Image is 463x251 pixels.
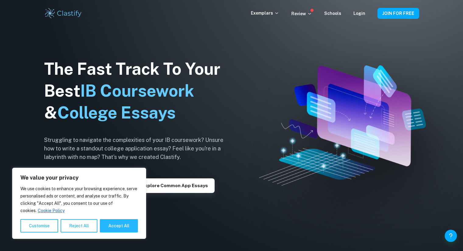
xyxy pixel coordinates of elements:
[80,81,194,100] span: IB Coursework
[37,208,65,213] a: Cookie Policy
[20,219,58,232] button: Customise
[135,182,215,188] a: Explore Common App essays
[57,103,176,122] span: College Essays
[135,178,215,193] button: Explore Common App essays
[44,7,83,19] img: Clastify logo
[20,185,138,214] p: We use cookies to enhance your browsing experience, serve personalised ads or content, and analys...
[291,10,312,17] p: Review
[12,168,146,239] div: We value your privacy
[377,8,419,19] button: JOIN FOR FREE
[251,10,279,16] p: Exemplars
[61,219,97,232] button: Reject All
[20,174,138,181] p: We value your privacy
[259,65,426,186] img: Clastify hero
[100,219,138,232] button: Accept All
[353,11,365,16] a: Login
[44,58,233,124] h1: The Fast Track To Your Best &
[44,136,233,161] h6: Struggling to navigate the complexities of your IB coursework? Unsure how to write a standout col...
[445,230,457,242] button: Help and Feedback
[324,11,341,16] a: Schools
